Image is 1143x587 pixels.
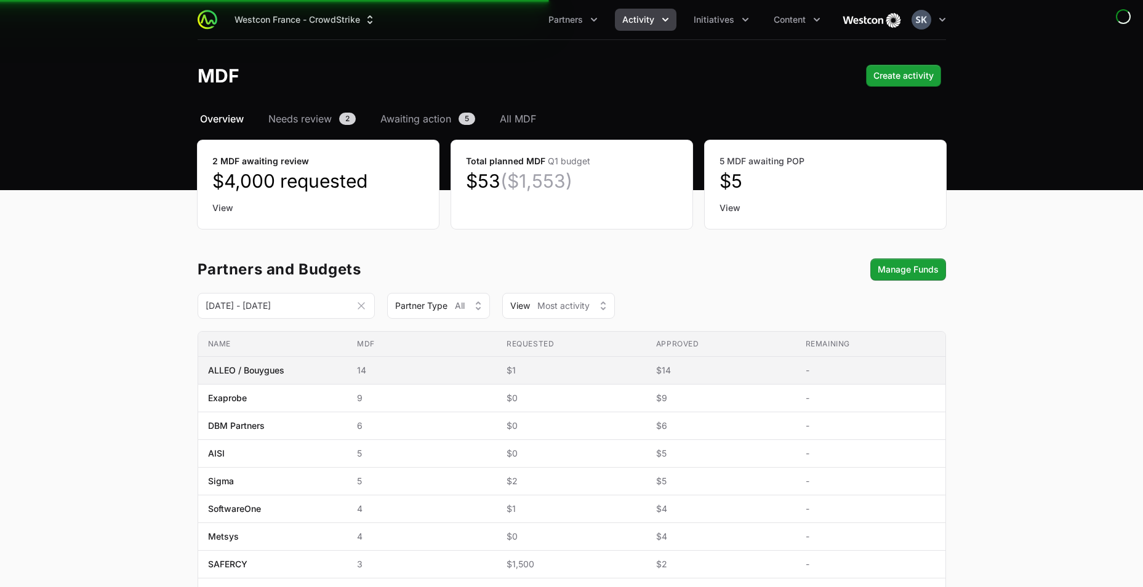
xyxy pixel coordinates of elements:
span: 3 [357,558,487,570]
span: - [806,475,936,487]
div: Activity menu [615,9,676,31]
input: DD MMM YYYY - DD MMM YYYY [198,293,375,319]
span: ($1,553) [500,170,572,192]
span: Metsys [208,530,239,543]
img: Westcon France [843,7,902,32]
span: Activity [622,14,654,26]
a: All MDF [497,111,539,126]
span: 5 [357,475,487,487]
span: $6 [656,420,786,432]
button: Activity [615,9,676,31]
span: $4 [656,503,786,515]
div: Date range picker [198,298,375,314]
th: Requested [497,332,646,357]
button: Partner TypeAll [387,293,490,319]
img: ActivitySource [198,10,217,30]
span: Create activity [873,68,934,83]
span: 4 [357,530,487,543]
span: $4 [656,530,786,543]
span: - [806,558,936,570]
h3: Partners and Budgets [198,262,361,277]
button: Content [766,9,828,31]
span: 9 [357,392,487,404]
span: $1 [507,503,636,515]
span: - [806,503,936,515]
span: Exaprobe [208,392,247,404]
div: Supplier switch menu [227,9,383,31]
span: SAFERCY [208,558,247,570]
th: MDF [347,332,497,357]
span: ALLEO / Bouygues [208,364,284,377]
h1: MDF [198,65,239,87]
div: Partner Type filter [387,293,490,319]
button: Initiatives [686,9,756,31]
span: - [806,364,936,377]
dd: $5 [720,170,931,192]
span: View [510,300,530,312]
span: 14 [357,364,487,377]
a: View [212,202,424,214]
section: MDF overview filters [198,293,946,319]
span: DBM Partners [208,420,265,432]
button: Manage Funds [870,258,946,281]
span: $0 [507,447,636,460]
span: Initiatives [694,14,734,26]
span: SoftwareOne [208,503,261,515]
span: - [806,392,936,404]
span: $1,500 [507,558,636,570]
span: $0 [507,392,636,404]
div: View Type filter [502,293,615,319]
div: Primary actions [866,65,941,87]
span: $5 [656,475,786,487]
span: AISI [208,447,225,460]
span: $2 [507,475,636,487]
span: - [806,420,936,432]
dd: $4,000 requested [212,170,424,192]
span: Awaiting action [380,111,451,126]
img: Sihame Koudoussi [912,10,931,30]
span: Partner Type [395,300,447,312]
span: 5 [357,447,487,460]
span: - [806,447,936,460]
span: Manage Funds [878,262,939,277]
div: Secondary actions [870,258,946,281]
span: Most activity [537,300,590,312]
span: $1 [507,364,636,377]
span: Q1 budget [548,156,590,166]
div: Partners menu [541,9,605,31]
button: Create activity [866,65,941,87]
span: - [806,530,936,543]
th: Approved [646,332,796,357]
span: Needs review [268,111,332,126]
dt: 2 MDF awaiting review [212,155,424,167]
button: ViewMost activity [502,293,615,319]
th: Name [198,332,348,357]
span: Partners [548,14,583,26]
span: 4 [357,503,487,515]
span: $0 [507,530,636,543]
span: $14 [656,364,786,377]
span: Overview [200,111,244,126]
button: Westcon France - CrowdStrike [227,9,383,31]
span: All [455,300,465,312]
span: 2 [339,113,356,125]
dd: $53 [466,170,678,192]
button: Partners [541,9,605,31]
th: Remaining [796,332,945,357]
span: Sigma [208,475,234,487]
a: Overview [198,111,246,126]
dt: Total planned MDF [466,155,678,167]
span: $9 [656,392,786,404]
span: $0 [507,420,636,432]
a: Awaiting action5 [378,111,478,126]
a: View [720,202,931,214]
span: 6 [357,420,487,432]
span: $2 [656,558,786,570]
span: 5 [459,113,475,125]
div: Content menu [766,9,828,31]
div: Initiatives menu [686,9,756,31]
span: Content [774,14,806,26]
span: $5 [656,447,786,460]
a: Needs review2 [266,111,358,126]
span: All MDF [500,111,536,126]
